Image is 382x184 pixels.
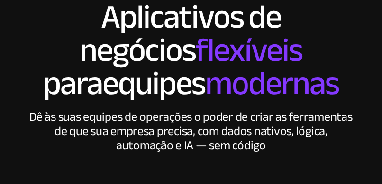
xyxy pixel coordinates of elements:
[29,105,353,157] font: Dê às suas equipes de operações o poder de criar as ferramentas de que sua empresa precisa, com d...
[205,52,339,115] font: modernas
[102,52,205,115] font: equipes
[43,52,102,115] font: para
[196,19,302,81] font: flexíveis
